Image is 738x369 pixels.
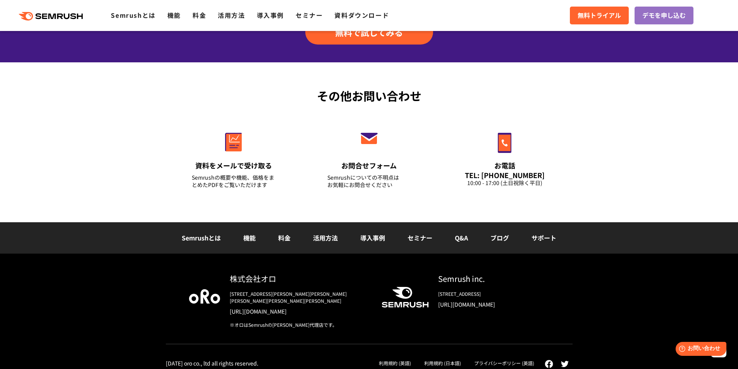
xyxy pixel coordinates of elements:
[463,161,547,170] div: お電話
[463,179,547,187] div: 10:00 - 17:00 (土日祝除く平日)
[334,10,389,20] a: 資料ダウンロード
[230,273,369,284] div: 株式会社オロ
[379,360,411,366] a: 利用規約 (英語)
[438,273,549,284] div: Semrush inc.
[175,116,292,198] a: 資料をメールで受け取る Semrushの概要や機能、価格をまとめたPDFをご覧いただけます
[669,339,729,360] iframe: Help widget launcher
[561,361,569,367] img: twitter
[182,233,221,242] a: Semrushとは
[192,161,275,170] div: 資料をメールで受け取る
[230,290,369,304] div: [STREET_ADDRESS][PERSON_NAME][PERSON_NAME][PERSON_NAME][PERSON_NAME][PERSON_NAME]
[463,171,547,179] div: TEL: [PHONE_NUMBER]
[474,360,534,366] a: プライバシーポリシー (英語)
[455,233,468,242] a: Q&A
[167,10,181,20] a: 機能
[545,360,553,368] img: facebook
[327,161,411,170] div: お問合せフォーム
[193,10,206,20] a: 料金
[192,174,275,189] div: Semrushの概要や機能、価格をまとめたPDFをご覧いただけます
[642,10,686,21] span: デモを申し込む
[635,7,693,24] a: デモを申し込む
[438,300,549,308] a: [URL][DOMAIN_NAME]
[335,26,403,38] span: 無料で試してみる
[408,233,432,242] a: セミナー
[490,233,509,242] a: ブログ
[327,174,411,189] div: Semrushについての不明点は お気軽にお問合せください
[296,10,323,20] a: セミナー
[532,233,556,242] a: サポート
[243,233,256,242] a: 機能
[257,10,284,20] a: 導入事例
[311,116,427,198] a: お問合せフォーム Semrushについての不明点はお気軽にお問合せください
[230,307,369,315] a: [URL][DOMAIN_NAME]
[424,360,461,366] a: 利用規約 (日本語)
[166,87,573,105] div: その他お問い合わせ
[230,321,369,328] div: ※オロはSemrushの[PERSON_NAME]代理店です。
[313,233,338,242] a: 活用方法
[111,10,155,20] a: Semrushとは
[578,10,621,21] span: 無料トライアル
[189,289,220,303] img: oro company
[218,10,245,20] a: 活用方法
[570,7,629,24] a: 無料トライアル
[166,360,258,367] div: [DATE] oro co., ltd all rights reserved.
[360,233,385,242] a: 導入事例
[278,233,291,242] a: 料金
[438,290,549,297] div: [STREET_ADDRESS]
